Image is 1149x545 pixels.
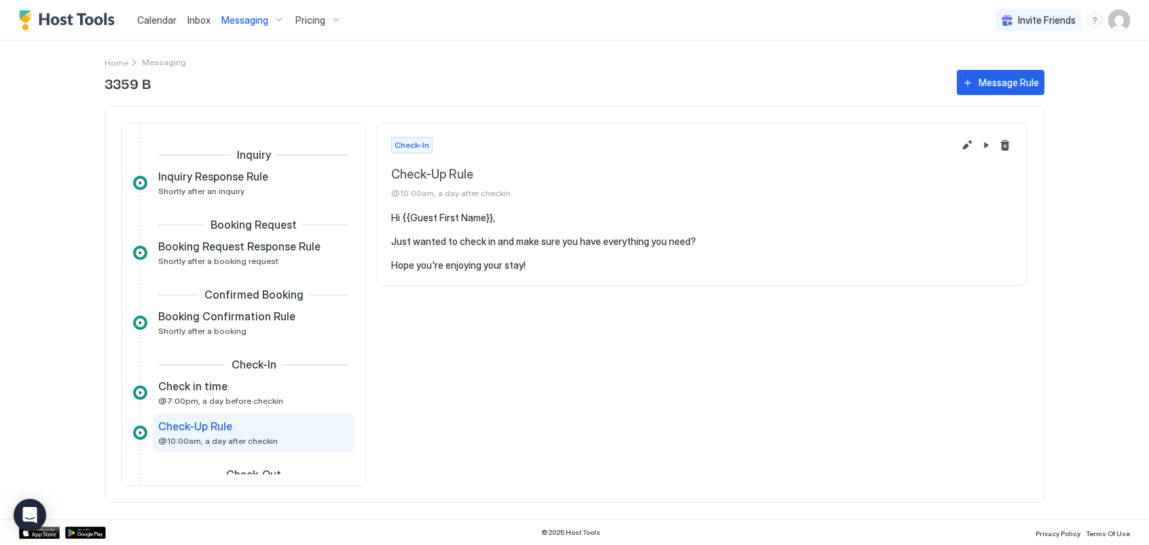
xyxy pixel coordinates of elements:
[395,139,429,151] span: Check-In
[65,527,106,539] a: Google Play Store
[391,188,953,198] span: @10:00am, a day after checkin
[295,14,325,26] span: Pricing
[142,57,186,67] span: Breadcrumb
[391,167,953,183] span: Check-Up Rule
[19,10,121,31] a: Host Tools Logo
[1018,14,1076,26] span: Invite Friends
[211,218,297,231] span: Booking Request
[541,528,600,537] span: © 2025 Host Tools
[957,70,1044,95] button: Message Rule
[221,14,268,26] span: Messaging
[105,55,128,69] a: Home
[1036,529,1080,538] span: Privacy Policy
[959,137,975,153] button: Edit message rule
[158,170,268,183] span: Inquiry Response Rule
[137,14,177,26] span: Calendar
[232,358,276,371] span: Check-In
[997,137,1013,153] button: Delete message rule
[187,13,211,27] a: Inbox
[158,379,227,393] span: Check in time
[158,186,244,196] span: Shortly after an inquiry
[1108,10,1130,31] div: User profile
[978,137,994,153] button: Pause Message Rule
[158,419,232,433] span: Check-Up Rule
[158,396,283,406] span: @7:00pm, a day before checkin
[19,527,60,539] a: App Store
[979,75,1039,90] div: Message Rule
[1087,12,1103,29] div: menu
[137,13,177,27] a: Calendar
[204,288,304,301] span: Confirmed Booking
[237,148,271,162] span: Inquiry
[1086,529,1130,538] span: Terms Of Use
[158,326,247,336] span: Shortly after a booking
[105,58,128,68] span: Home
[105,55,128,69] div: Breadcrumb
[1086,525,1130,540] a: Terms Of Use
[158,436,278,446] span: @10:00am, a day after checkin
[226,468,281,481] span: Check-Out
[187,14,211,26] span: Inbox
[158,309,295,323] span: Booking Confirmation Rule
[391,212,1013,271] pre: Hi {{Guest First Name}}, Just wanted to check in and make sure you have everything you need? Hope...
[158,256,278,266] span: Shortly after a booking request
[158,240,321,253] span: Booking Request Response Rule
[1036,525,1080,540] a: Privacy Policy
[14,499,46,531] div: Open Intercom Messenger
[105,73,943,93] span: 3359 B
